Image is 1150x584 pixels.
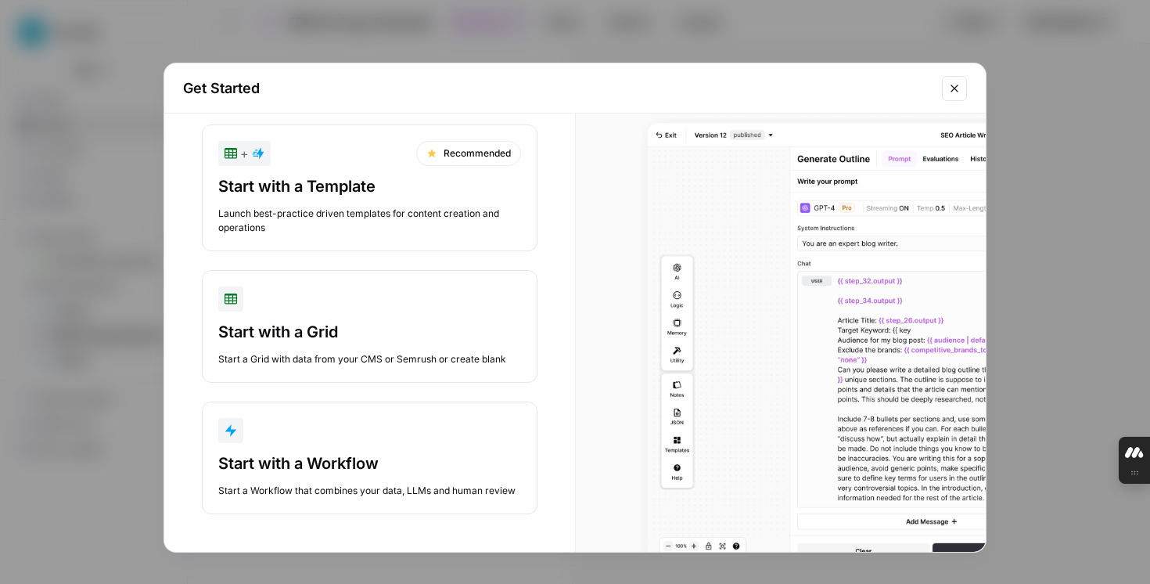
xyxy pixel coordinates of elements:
[202,270,537,383] button: Start with a GridStart a Grid with data from your CMS or Semrush or create blank
[942,76,967,101] button: Close modal
[218,452,521,474] div: Start with a Workflow
[202,124,537,251] button: +RecommendedStart with a TemplateLaunch best-practice driven templates for content creation and o...
[218,321,521,343] div: Start with a Grid
[218,352,521,366] div: Start a Grid with data from your CMS or Semrush or create blank
[416,141,521,166] div: Recommended
[225,144,264,163] div: +
[183,78,933,99] h2: Get Started
[218,207,521,235] div: Launch best-practice driven templates for content creation and operations
[218,175,521,197] div: Start with a Template
[218,484,521,498] div: Start a Workflow that combines your data, LLMs and human review
[202,402,537,514] button: Start with a WorkflowStart a Workflow that combines your data, LLMs and human review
